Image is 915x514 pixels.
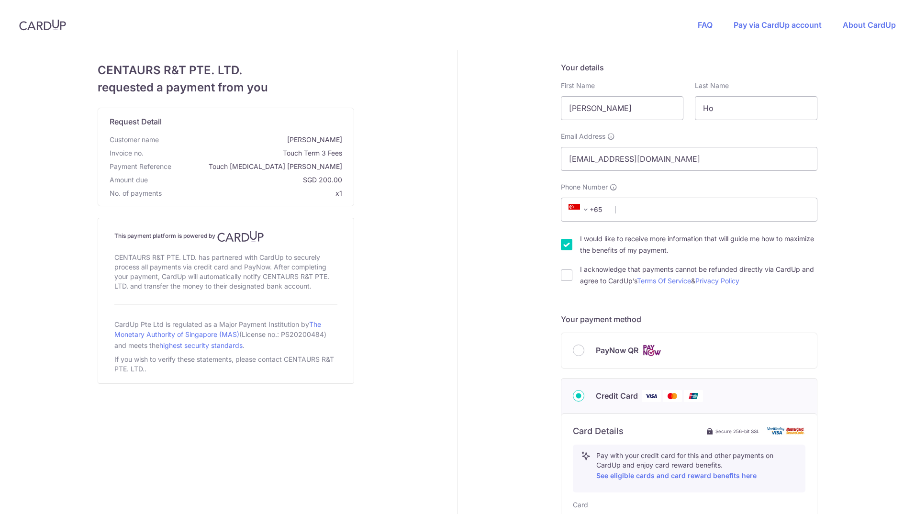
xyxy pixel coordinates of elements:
a: Privacy Policy [695,277,739,285]
label: I acknowledge that payments cannot be refunded directly via CardUp and agree to CardUp’s & [580,264,817,287]
div: PayNow QR Cards logo [573,345,805,357]
h6: Card Details [573,425,624,437]
a: Terms Of Service [637,277,691,285]
span: requested a payment from you [98,79,354,96]
div: CardUp Pte Ltd is regulated as a Major Payment Institution by (License no.: PS20200484) and meets... [114,316,337,353]
a: About CardUp [843,20,896,30]
span: x1 [335,189,342,197]
span: Touch [MEDICAL_DATA] [PERSON_NAME] [175,162,342,171]
span: Phone Number [561,182,608,192]
span: Credit Card [596,390,638,402]
span: Touch Term 3 Fees [147,148,342,158]
span: Amount due [110,175,148,185]
input: First name [561,96,683,120]
input: Last name [695,96,817,120]
span: translation missing: en.request_detail [110,117,162,126]
span: +65 [566,204,609,215]
span: Customer name [110,135,159,145]
span: SGD 200.00 [152,175,342,185]
input: Email address [561,147,817,171]
a: highest security standards [159,341,243,349]
label: First Name [561,81,595,90]
span: CENTAURS R&T PTE. LTD. [98,62,354,79]
img: CardUp [19,19,66,31]
h5: Your details [561,62,817,73]
label: I would like to receive more information that will guide me how to maximize the benefits of my pa... [580,233,817,256]
img: Mastercard [663,390,682,402]
span: +65 [569,204,591,215]
a: Pay via CardUp account [734,20,822,30]
div: If you wish to verify these statements, please contact CENTAURS R&T PTE. LTD.. [114,353,337,376]
span: No. of payments [110,189,162,198]
span: [PERSON_NAME] [163,135,342,145]
span: Email Address [561,132,605,141]
img: Union Pay [684,390,703,402]
img: Cards logo [642,345,661,357]
p: Pay with your credit card for this and other payments on CardUp and enjoy card reward benefits. [596,451,797,481]
div: CENTAURS R&T PTE. LTD. has partnered with CardUp to securely process all payments via credit card... [114,251,337,293]
img: CardUp [217,231,264,242]
h4: This payment platform is powered by [114,231,337,242]
img: Visa [642,390,661,402]
span: Invoice no. [110,148,144,158]
a: See eligible cards and card reward benefits here [596,471,757,480]
a: FAQ [698,20,713,30]
label: Card [573,500,588,510]
h5: Your payment method [561,313,817,325]
img: card secure [767,427,805,435]
span: translation missing: en.payment_reference [110,162,171,170]
span: PayNow QR [596,345,638,356]
span: Secure 256-bit SSL [715,427,759,435]
div: Credit Card Visa Mastercard Union Pay [573,390,805,402]
label: Last Name [695,81,729,90]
